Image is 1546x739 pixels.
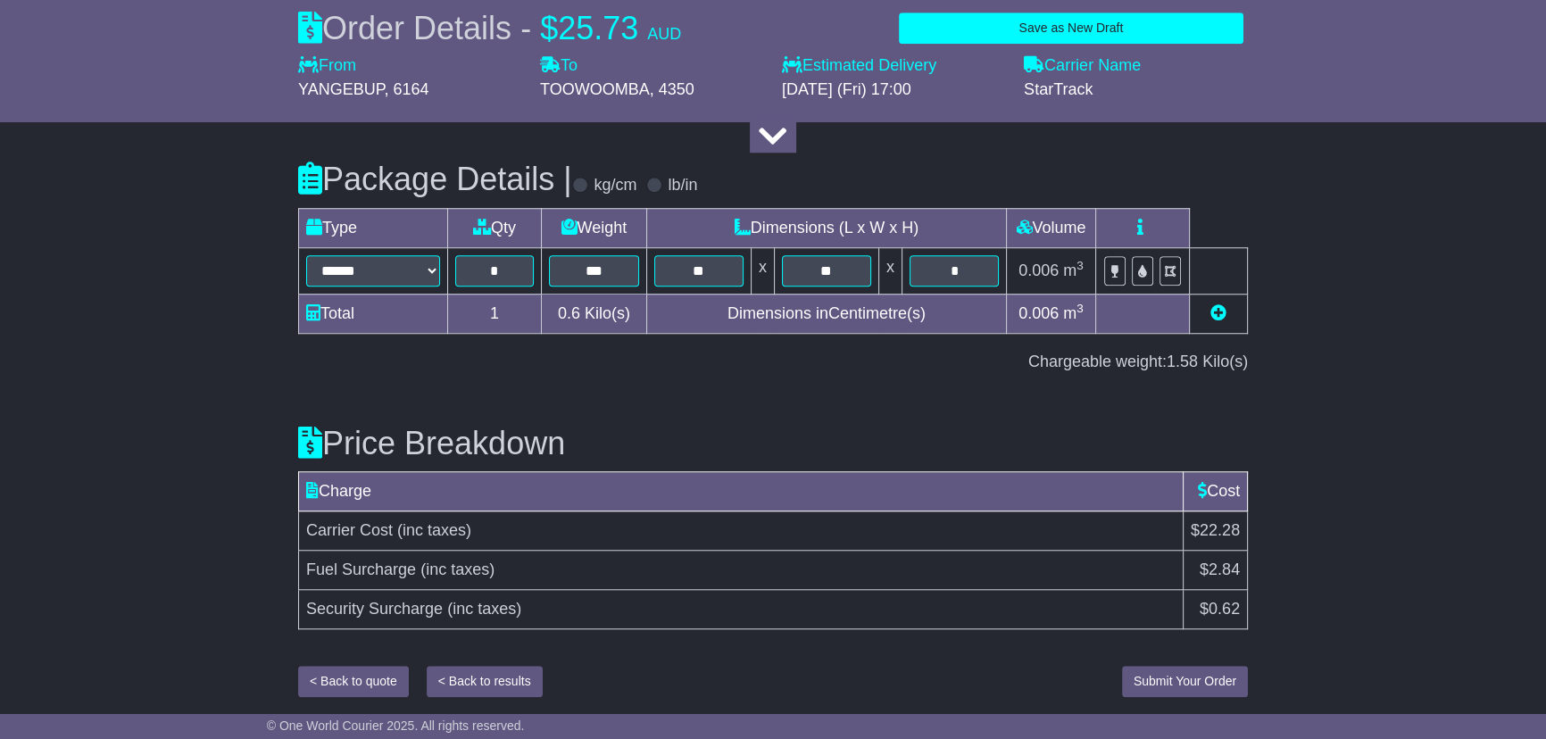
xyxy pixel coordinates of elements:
[782,80,1006,100] div: [DATE] (Fri) 17:00
[397,521,471,539] span: (inc taxes)
[541,208,646,247] td: Weight
[384,80,428,98] span: , 6164
[1167,353,1198,370] span: 1.58
[1183,472,1247,511] td: Cost
[298,80,384,98] span: YANGEBUP
[306,560,416,578] span: Fuel Surcharge
[1122,666,1248,697] button: Submit Your Order
[299,294,448,333] td: Total
[878,247,902,294] td: x
[1024,80,1248,100] div: StarTrack
[899,12,1243,44] button: Save as New Draft
[298,9,681,47] div: Order Details -
[299,472,1184,511] td: Charge
[299,208,448,247] td: Type
[1076,302,1084,315] sup: 3
[1006,208,1095,247] td: Volume
[420,560,495,578] span: (inc taxes)
[298,56,356,76] label: From
[1018,304,1059,322] span: 0.006
[558,304,580,322] span: 0.6
[298,353,1248,372] div: Chargeable weight: Kilo(s)
[1076,259,1084,272] sup: 3
[448,208,542,247] td: Qty
[306,600,443,618] span: Security Surcharge
[448,294,542,333] td: 1
[646,208,1006,247] td: Dimensions (L x W x H)
[1024,56,1141,76] label: Carrier Name
[646,294,1006,333] td: Dimensions in Centimetre(s)
[1018,262,1059,279] span: 0.006
[540,10,558,46] span: $
[298,666,409,697] button: < Back to quote
[650,80,694,98] span: , 4350
[647,25,681,43] span: AUD
[594,176,637,195] label: kg/cm
[751,247,774,294] td: x
[1134,674,1236,688] span: Submit Your Order
[558,10,638,46] span: 25.73
[306,521,393,539] span: Carrier Cost
[447,600,521,618] span: (inc taxes)
[540,80,650,98] span: TOOWOOMBA
[427,666,543,697] button: < Back to results
[1063,262,1084,279] span: m
[298,162,572,197] h3: Package Details |
[1191,521,1240,539] span: $22.28
[669,176,698,195] label: lb/in
[1200,600,1240,618] span: $0.62
[298,426,1248,461] h3: Price Breakdown
[541,294,646,333] td: Kilo(s)
[782,56,1006,76] label: Estimated Delivery
[540,56,578,76] label: To
[1200,560,1240,578] span: $2.84
[1210,304,1226,322] a: Add new item
[1063,304,1084,322] span: m
[267,718,525,733] span: © One World Courier 2025. All rights reserved.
